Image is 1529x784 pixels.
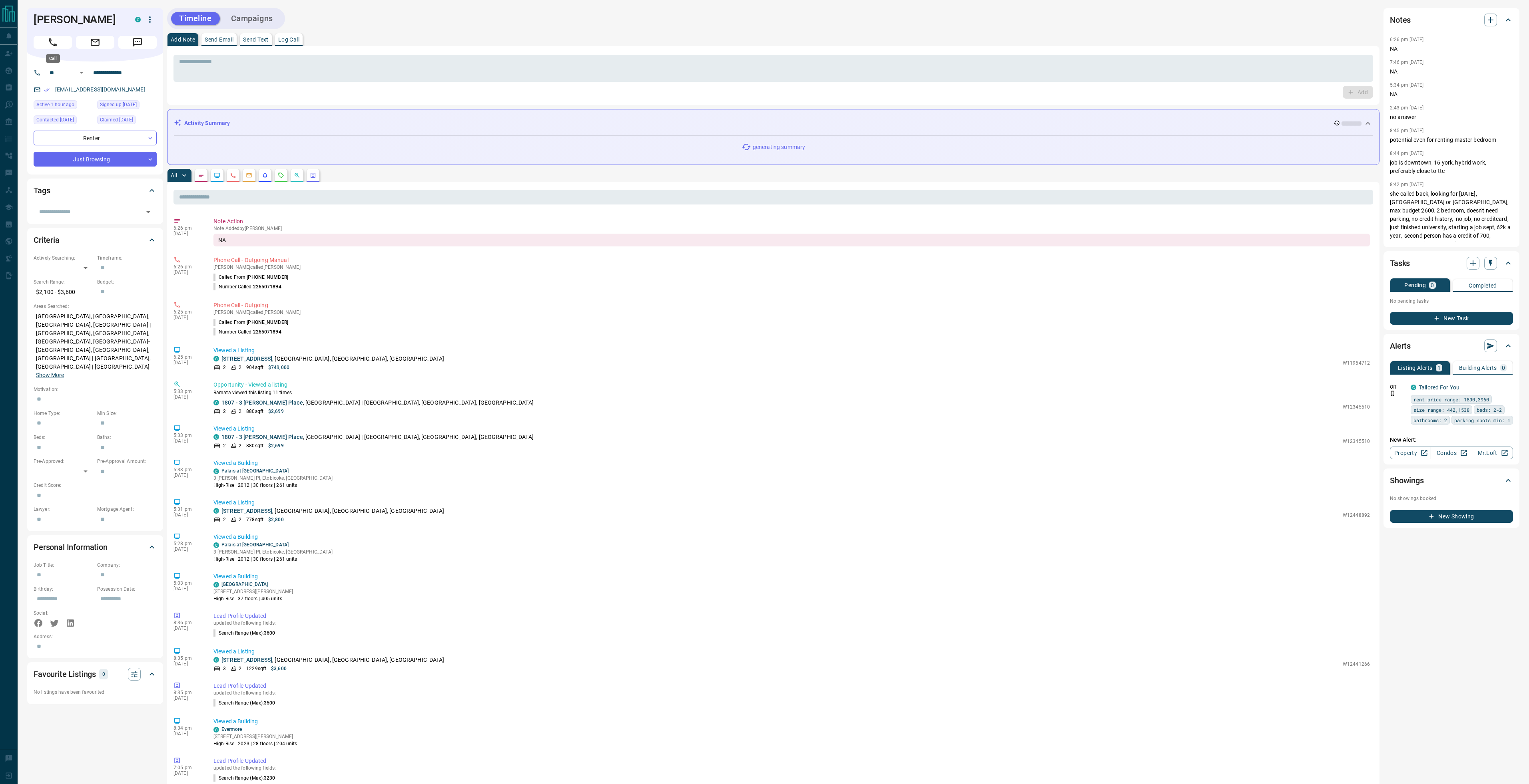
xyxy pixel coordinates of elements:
button: Open [77,68,86,77]
p: Birthday: [34,586,93,593]
p: [GEOGRAPHIC_DATA], [GEOGRAPHIC_DATA], [GEOGRAPHIC_DATA], [GEOGRAPHIC_DATA] | [GEOGRAPHIC_DATA], [... [34,310,157,382]
p: Lawyer: [34,506,93,513]
span: [PHONE_NUMBER] [247,274,288,280]
p: Home Type: [34,410,93,417]
p: 5:33 pm [173,467,201,472]
p: 5:03 pm [173,580,201,586]
div: condos.ca [213,727,219,732]
p: 7:05 pm [173,765,201,770]
p: [STREET_ADDRESS][PERSON_NAME] [213,733,297,740]
span: 2265071894 [253,329,281,335]
div: Tue Oct 14 2025 [34,115,93,127]
p: Company: [97,562,157,569]
p: Search Range (Max) : [213,699,275,707]
div: Tasks [1390,254,1513,273]
span: 3600 [264,630,275,636]
p: Search Range: [34,278,93,286]
p: Search Range (Max) : [213,629,275,637]
div: condos.ca [213,582,219,588]
button: New Showing [1390,510,1513,523]
p: updated the following fields: [213,620,1370,626]
p: Timeframe: [97,254,157,262]
p: she called back, looking for [DATE], [GEOGRAPHIC_DATA] or [GEOGRAPHIC_DATA], max budget 2600, 2 b... [1390,190,1513,248]
p: , [GEOGRAPHIC_DATA] | [GEOGRAPHIC_DATA], [GEOGRAPHIC_DATA], [GEOGRAPHIC_DATA] [221,399,534,407]
div: NA [213,234,1370,246]
span: Contacted [DATE] [36,116,74,124]
p: [DATE] [173,472,201,478]
div: Mon Sep 09 2024 [97,115,157,127]
span: size range: 442,1538 [1413,406,1469,414]
p: 8:35 pm [173,690,201,695]
a: Evermore [221,726,242,732]
p: Viewed a Listing [213,498,1370,507]
p: 5:31 pm [173,506,201,512]
p: Number Called: [213,283,281,290]
svg: Notes [198,172,204,179]
p: [DATE] [173,360,201,365]
p: Add Note [171,37,195,42]
svg: Lead Browsing Activity [214,172,220,179]
svg: Email Verified [44,87,50,93]
p: updated the following fields: [213,690,1370,696]
p: Mortgage Agent: [97,506,157,513]
p: $3,600 [271,665,287,672]
p: 8:36 pm [173,620,201,625]
p: Social: [34,609,93,617]
p: Budget: [97,278,157,286]
p: potential even for renting master bedroom [1390,136,1513,144]
p: 6:26 pm [DATE] [1390,37,1424,42]
p: Credit Score: [34,482,157,489]
p: Called From: [213,274,288,281]
p: NA [1390,45,1513,53]
p: Send Text [243,37,269,42]
p: [DATE] [173,731,201,736]
p: Motivation: [34,386,157,393]
p: 5:33 pm [173,433,201,438]
p: [DATE] [173,625,201,631]
p: W11954712 [1343,359,1370,367]
h2: Showings [1390,474,1424,487]
p: 0 [1431,282,1434,288]
p: 0 [1502,365,1505,371]
p: [DATE] [173,512,201,518]
p: 2 [239,516,241,523]
p: No listings have been favourited [34,689,157,696]
p: Min Size: [97,410,157,417]
h2: Tasks [1390,257,1410,270]
p: [DATE] [173,315,201,320]
p: 0 [102,670,106,679]
a: Mr.Loft [1472,447,1513,459]
div: condos.ca [213,657,219,663]
a: [EMAIL_ADDRESS][DOMAIN_NAME] [55,86,146,93]
p: Possession Date: [97,586,157,593]
p: 2 [239,408,241,415]
p: Address: [34,633,157,640]
p: [DATE] [173,546,201,552]
a: [STREET_ADDRESS] [221,657,272,663]
a: Property [1390,447,1431,459]
a: [GEOGRAPHIC_DATA] [221,582,268,587]
p: 880 sqft [246,408,263,415]
p: W12441266 [1343,661,1370,668]
svg: Push Notification Only [1390,391,1395,396]
p: [STREET_ADDRESS][PERSON_NAME] [213,588,293,595]
span: [PHONE_NUMBER] [247,320,288,325]
h2: Criteria [34,234,60,246]
span: 2265071894 [253,284,281,290]
p: Note Added by [PERSON_NAME] [213,226,1370,231]
p: Activity Summary [184,119,230,127]
p: 6:26 pm [173,264,201,270]
p: High-Rise | 37 floors | 405 units [213,595,293,602]
span: Email [76,36,114,49]
svg: Listing Alerts [262,172,268,179]
h2: Tags [34,184,50,197]
p: $2,100 - $3,600 [34,286,93,299]
p: Viewed a Listing [213,647,1370,656]
p: [DATE] [173,661,201,667]
div: Showings [1390,471,1513,490]
p: Lead Profile Updated [213,612,1370,620]
p: Viewed a Building [213,572,1370,581]
p: 7:46 pm [DATE] [1390,60,1424,65]
p: Phone Call - Outgoing Manual [213,256,1370,264]
p: , [GEOGRAPHIC_DATA], [GEOGRAPHIC_DATA], [GEOGRAPHIC_DATA] [221,507,445,515]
